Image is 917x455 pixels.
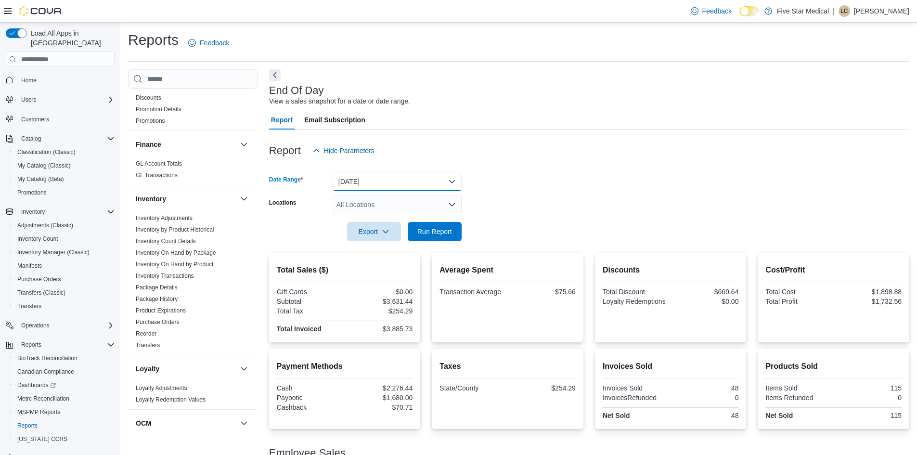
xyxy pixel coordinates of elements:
button: Open list of options [448,201,456,208]
a: BioTrack Reconciliation [13,352,81,364]
button: OCM [136,418,236,428]
div: $0.00 [672,298,738,305]
span: Purchase Orders [17,275,61,283]
button: Home [2,73,118,87]
strong: Total Invoiced [277,325,322,333]
span: Reports [17,339,115,351]
div: 115 [836,412,902,419]
button: Reports [10,419,118,432]
span: Promotions [136,117,165,125]
div: Cashback [277,403,343,411]
span: Classification (Classic) [13,146,115,158]
span: Report [271,110,293,130]
div: InvoicesRefunded [603,394,669,402]
a: Transfers [13,300,45,312]
button: BioTrack Reconciliation [10,351,118,365]
span: Reports [17,422,38,429]
a: Adjustments (Classic) [13,220,77,231]
a: My Catalog (Classic) [13,160,75,171]
a: GL Transactions [136,172,178,179]
a: Inventory Adjustments [136,215,193,221]
a: Metrc Reconciliation [13,393,73,404]
span: Inventory Transactions [136,272,194,280]
span: Transfers [13,300,115,312]
span: Transfers [136,341,160,349]
a: Reorder [136,330,156,337]
span: Inventory [21,208,45,216]
h2: Cost/Profit [765,264,902,276]
div: Loyalty [128,382,258,409]
h3: Report [269,145,301,156]
a: Inventory Manager (Classic) [13,247,93,258]
p: [PERSON_NAME] [854,5,909,17]
a: Customers [17,114,53,125]
a: Inventory Count [13,233,62,245]
a: Transfers [136,342,160,349]
button: Reports [2,338,118,351]
div: Cash [277,384,343,392]
span: Discounts [136,94,161,102]
button: Next [269,69,281,81]
button: Finance [136,140,236,149]
span: Inventory Manager (Classic) [13,247,115,258]
span: Inventory Adjustments [136,214,193,222]
button: Transfers [10,299,118,313]
h2: Products Sold [765,361,902,372]
button: Reports [17,339,45,351]
a: Product Expirations [136,307,186,314]
span: Inventory Count [13,233,115,245]
span: Transfers (Classic) [13,287,115,299]
div: Items Sold [765,384,831,392]
span: Metrc Reconciliation [17,395,69,403]
span: My Catalog (Classic) [17,162,71,169]
button: Export [347,222,401,241]
span: Catalog [17,133,115,144]
div: 0 [672,394,738,402]
div: Transaction Average [439,288,505,296]
span: Load All Apps in [GEOGRAPHIC_DATA] [27,28,115,48]
a: Inventory On Hand by Package [136,249,216,256]
span: Inventory by Product Historical [136,226,214,234]
span: BioTrack Reconciliation [17,354,77,362]
strong: Net Sold [603,412,630,419]
span: Promotions [13,187,115,198]
h2: Average Spent [439,264,576,276]
a: My Catalog (Beta) [13,173,68,185]
div: $3,631.44 [347,298,413,305]
label: Locations [269,199,297,207]
h3: OCM [136,418,152,428]
span: Catalog [21,135,41,143]
span: Loyalty Adjustments [136,384,187,392]
a: Home [17,75,40,86]
p: | [833,5,835,17]
button: Loyalty [238,363,250,375]
span: [US_STATE] CCRS [17,435,67,443]
span: Package Details [136,284,178,291]
a: Promotions [136,117,165,124]
button: Inventory Count [10,232,118,246]
button: Users [17,94,40,105]
div: $1,898.88 [836,288,902,296]
div: Total Profit [765,298,831,305]
span: Loyalty Redemption Values [136,396,206,403]
a: Package History [136,296,178,302]
a: Discounts [136,94,161,101]
span: Dark Mode [739,16,740,17]
span: Manifests [13,260,115,272]
span: Customers [21,116,49,123]
button: Inventory [17,206,49,218]
span: Run Report [417,227,452,236]
span: Reports [21,341,41,349]
button: Inventory [2,205,118,219]
span: GL Account Totals [136,160,182,168]
button: Loyalty [136,364,236,374]
h1: Reports [128,30,179,50]
button: Canadian Compliance [10,365,118,378]
div: Paybotic [277,394,343,402]
span: Email Subscription [304,110,365,130]
span: Purchase Orders [136,318,180,326]
button: Purchase Orders [10,273,118,286]
div: $0.00 [347,288,413,296]
button: Inventory [136,194,236,204]
button: My Catalog (Beta) [10,172,118,186]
